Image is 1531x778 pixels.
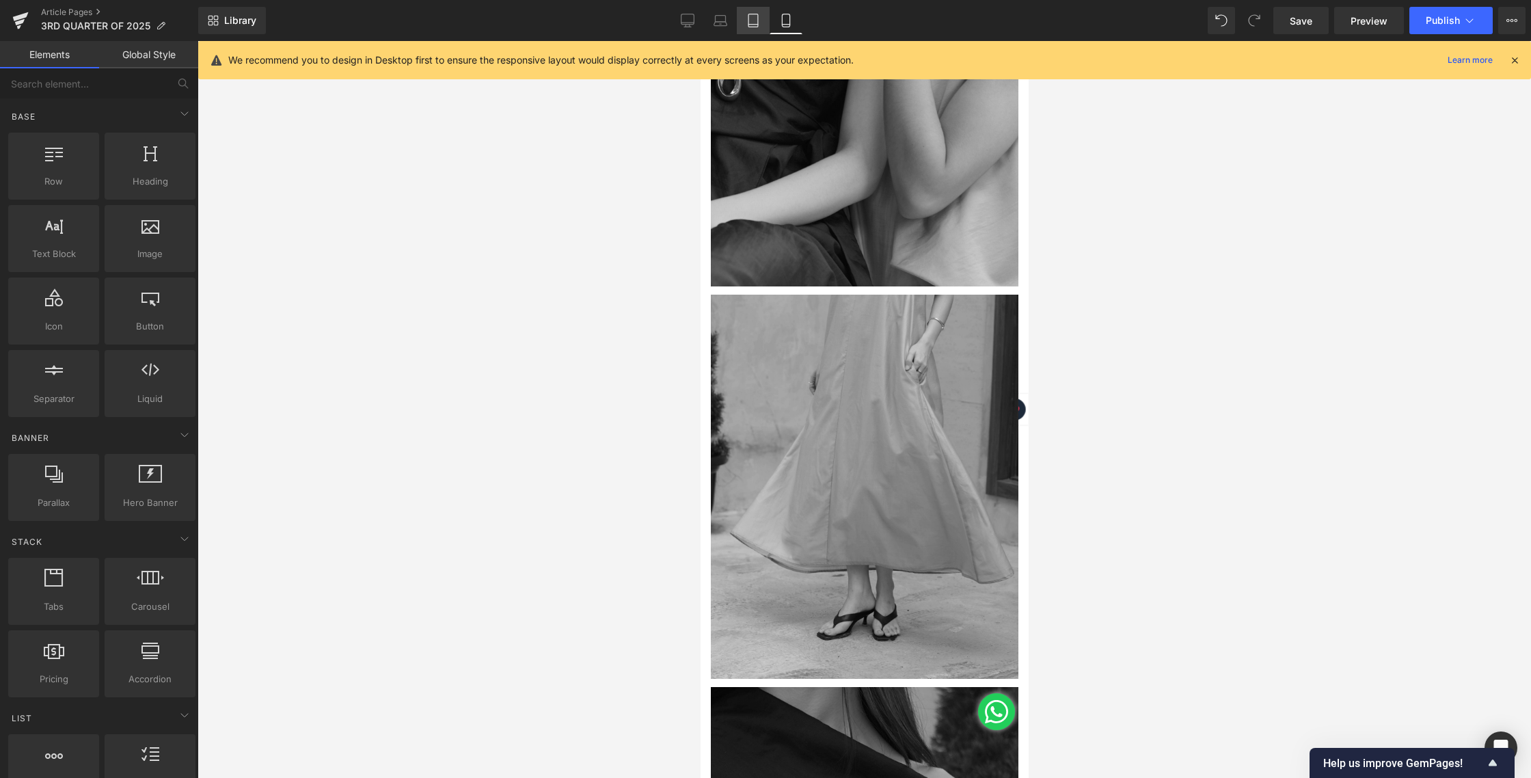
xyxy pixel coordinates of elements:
span: Hero Banner [109,496,191,510]
button: Undo [1208,7,1235,34]
p: We recommend you to design in Desktop first to ensure the responsive layout would display correct... [228,53,854,68]
button: More [1498,7,1526,34]
span: Text Block [12,247,95,261]
span: 3RD QUARTER OF 2025 [41,21,150,31]
span: Parallax [12,496,95,510]
span: Image [109,247,191,261]
span: Separator [12,392,95,406]
button: Publish [1409,7,1493,34]
a: Learn more [1442,52,1498,68]
span: Base [10,110,37,123]
button: Redo [1241,7,1268,34]
span: Button [109,319,191,334]
span: Library [224,14,256,27]
span: Tabs [12,600,95,614]
a: Desktop [671,7,704,34]
span: Banner [10,431,51,444]
button: Show survey - Help us improve GemPages! [1323,755,1501,771]
span: List [10,712,33,725]
span: Liquid [109,392,191,406]
span: Stack [10,535,44,548]
span: Help us improve GemPages! [1323,757,1485,770]
span: Carousel [109,600,191,614]
a: Article Pages [41,7,198,18]
span: Preview [1351,14,1387,28]
a: New Library [198,7,266,34]
span: Icon [12,319,95,334]
span: Save [1290,14,1312,28]
span: Publish [1426,15,1460,26]
span: Row [12,174,95,189]
span: Heading [109,174,191,189]
a: Laptop [704,7,737,34]
a: Tablet [737,7,770,34]
div: Open Intercom Messenger [1485,732,1517,764]
span: Accordion [109,672,191,686]
span: Pricing [12,672,95,686]
a: Global Style [99,41,198,68]
a: Mobile [770,7,802,34]
a: Preview [1334,7,1404,34]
